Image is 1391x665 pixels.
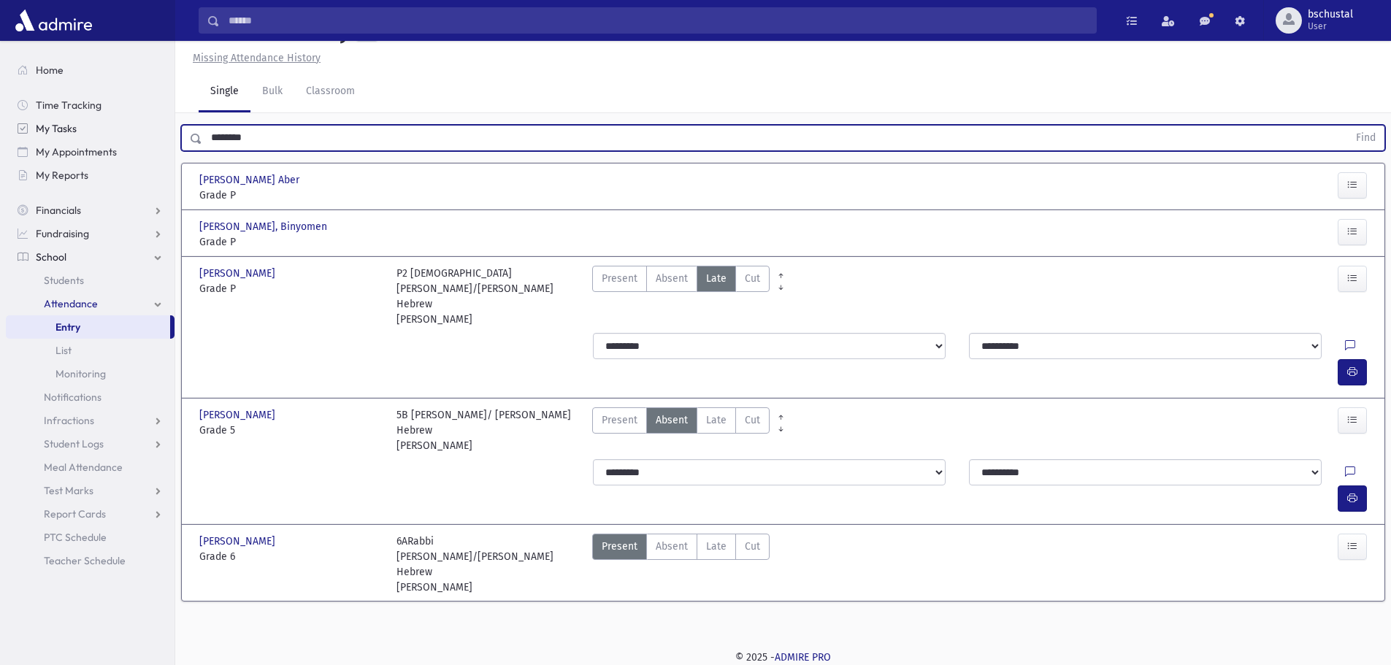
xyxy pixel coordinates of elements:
[745,412,760,428] span: Cut
[6,292,175,315] a: Attendance
[6,140,175,164] a: My Appointments
[44,461,123,474] span: Meal Attendance
[250,72,294,112] a: Bulk
[1308,9,1353,20] span: bschustal
[44,484,93,497] span: Test Marks
[55,320,80,334] span: Entry
[44,437,104,450] span: Student Logs
[656,412,688,428] span: Absent
[745,539,760,554] span: Cut
[1347,126,1384,150] button: Find
[6,245,175,269] a: School
[36,122,77,135] span: My Tasks
[220,7,1096,34] input: Search
[44,554,126,567] span: Teacher Schedule
[44,297,98,310] span: Attendance
[592,534,770,595] div: AttTypes
[44,507,106,520] span: Report Cards
[199,650,1368,665] div: © 2025 -
[193,52,321,64] u: Missing Attendance History
[199,281,382,296] span: Grade P
[36,250,66,264] span: School
[6,502,175,526] a: Report Cards
[602,539,637,554] span: Present
[36,204,81,217] span: Financials
[6,409,175,432] a: Infractions
[36,145,117,158] span: My Appointments
[199,534,278,549] span: [PERSON_NAME]
[656,539,688,554] span: Absent
[36,64,64,77] span: Home
[199,219,330,234] span: [PERSON_NAME], Binyomen
[44,531,107,544] span: PTC Schedule
[6,526,175,549] a: PTC Schedule
[706,539,727,554] span: Late
[36,227,89,240] span: Fundraising
[1308,20,1353,32] span: User
[396,266,579,327] div: P2 [DEMOGRAPHIC_DATA][PERSON_NAME]/[PERSON_NAME] Hebrew [PERSON_NAME]
[55,344,72,357] span: List
[602,271,637,286] span: Present
[199,423,382,438] span: Grade 5
[199,234,382,250] span: Grade P
[44,414,94,427] span: Infractions
[36,169,88,182] span: My Reports
[706,412,727,428] span: Late
[6,362,175,385] a: Monitoring
[199,72,250,112] a: Single
[6,479,175,502] a: Test Marks
[199,407,278,423] span: [PERSON_NAME]
[6,117,175,140] a: My Tasks
[44,274,84,287] span: Students
[44,391,101,404] span: Notifications
[6,222,175,245] a: Fundraising
[592,266,770,327] div: AttTypes
[199,549,382,564] span: Grade 6
[6,93,175,117] a: Time Tracking
[187,52,321,64] a: Missing Attendance History
[6,58,175,82] a: Home
[6,199,175,222] a: Financials
[602,412,637,428] span: Present
[6,385,175,409] a: Notifications
[656,271,688,286] span: Absent
[36,99,101,112] span: Time Tracking
[294,72,367,112] a: Classroom
[396,407,579,453] div: 5B [PERSON_NAME]/ [PERSON_NAME] Hebrew [PERSON_NAME]
[6,432,175,455] a: Student Logs
[12,6,96,35] img: AdmirePro
[6,164,175,187] a: My Reports
[199,188,382,203] span: Grade P
[6,315,170,339] a: Entry
[396,534,579,595] div: 6ARabbi [PERSON_NAME]/[PERSON_NAME] Hebrew [PERSON_NAME]
[199,266,278,281] span: [PERSON_NAME]
[592,407,770,453] div: AttTypes
[6,549,175,572] a: Teacher Schedule
[55,367,106,380] span: Monitoring
[6,339,175,362] a: List
[6,455,175,479] a: Meal Attendance
[6,269,175,292] a: Students
[706,271,727,286] span: Late
[745,271,760,286] span: Cut
[199,172,302,188] span: [PERSON_NAME] Aber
